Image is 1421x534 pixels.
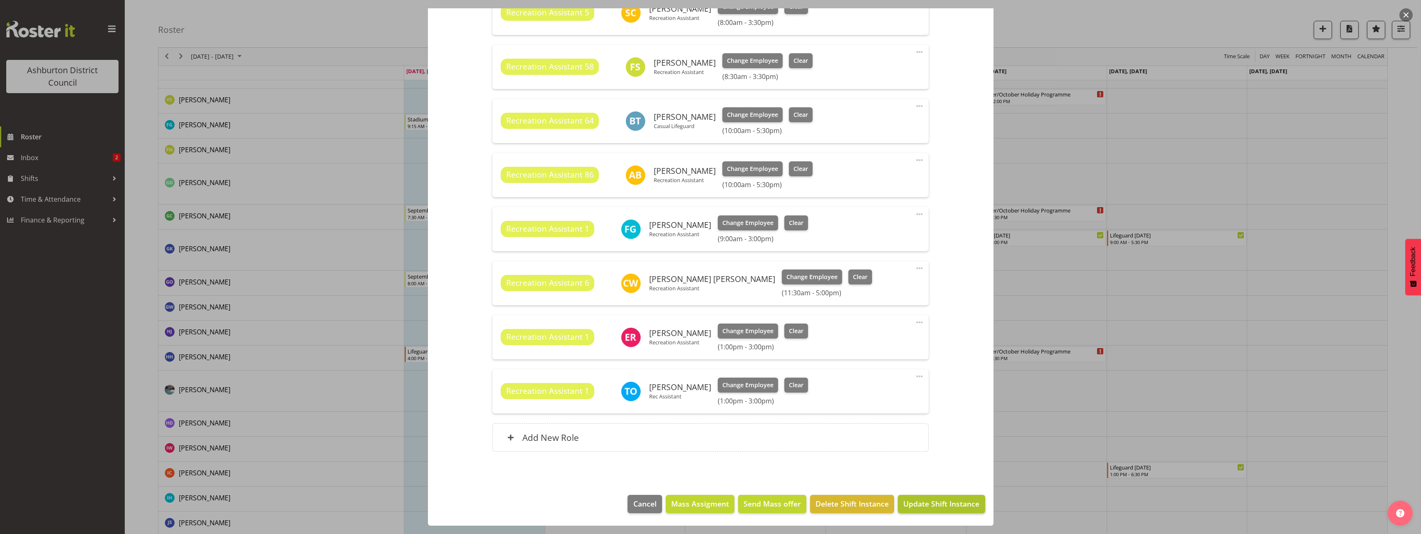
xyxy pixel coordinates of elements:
[727,56,778,65] span: Change Employee
[793,164,808,173] span: Clear
[784,378,808,393] button: Clear
[718,324,778,339] button: Change Employee
[789,161,813,176] button: Clear
[506,7,589,19] span: Recreation Assistant 5
[898,495,985,513] button: Update Shift Instance
[666,495,734,513] button: Mass Assigment
[722,107,783,122] button: Change Employee
[782,269,842,284] button: Change Employee
[649,285,775,292] p: Recreation Assistant
[793,110,808,119] span: Clear
[789,218,803,227] span: Clear
[654,58,716,67] h6: [PERSON_NAME]
[506,277,589,289] span: Recreation Assistant 6
[621,327,641,347] img: ela-reyes11904.jpg
[621,3,641,23] img: stella-clyne8785.jpg
[784,324,808,339] button: Clear
[718,397,808,405] h6: (1:00pm - 3:00pm)
[722,180,812,189] h6: (10:00am - 5:30pm)
[625,57,645,77] img: fahima-safi11947.jpg
[1409,247,1417,276] span: Feedback
[789,107,813,122] button: Clear
[1396,509,1404,517] img: help-xxl-2.png
[649,231,711,237] p: Recreation Assistant
[722,218,774,227] span: Change Employee
[654,177,716,183] p: Recreation Assistant
[816,498,889,509] span: Delete Shift Instance
[506,115,594,127] span: Recreation Assistant 64
[718,215,778,230] button: Change Employee
[506,61,594,73] span: Recreation Assistant 58
[722,72,812,81] h6: (8:30am - 3:30pm)
[654,123,716,129] p: Casual Lifeguard
[506,385,589,397] span: Recreation Assistant 1
[722,53,783,68] button: Change Employee
[671,498,729,509] span: Mass Assigment
[654,69,716,75] p: Recreation Assistant
[786,272,838,282] span: Change Employee
[722,381,774,390] span: Change Employee
[718,378,778,393] button: Change Employee
[722,326,774,336] span: Change Employee
[727,164,778,173] span: Change Employee
[744,498,801,509] span: Send Mass offer
[718,343,808,351] h6: (1:00pm - 3:00pm)
[621,273,641,293] img: charlotte-wilson10306.jpg
[522,432,579,443] h6: Add New Role
[649,329,711,338] h6: [PERSON_NAME]
[738,495,806,513] button: Send Mass offer
[782,289,872,297] h6: (11:30am - 5:00pm)
[718,18,808,27] h6: (8:00am - 3:30pm)
[718,235,808,243] h6: (9:00am - 3:00pm)
[625,165,645,185] img: alex-bateman10530.jpg
[628,495,662,513] button: Cancel
[621,219,641,239] img: felix-glasner11946.jpg
[789,53,813,68] button: Clear
[649,15,711,21] p: Recreation Assistant
[625,111,645,131] img: bailey-tait444.jpg
[848,269,872,284] button: Clear
[784,215,808,230] button: Clear
[853,272,867,282] span: Clear
[506,331,589,343] span: Recreation Assistant 1
[903,498,979,509] span: Update Shift Instance
[506,223,589,235] span: Recreation Assistant 1
[506,169,594,181] span: Recreation Assistant 86
[621,381,641,401] img: tracy-owens11962.jpg
[649,4,711,13] h6: [PERSON_NAME]
[789,381,803,390] span: Clear
[727,110,778,119] span: Change Employee
[654,112,716,121] h6: [PERSON_NAME]
[810,495,894,513] button: Delete Shift Instance
[789,326,803,336] span: Clear
[649,393,711,400] p: Rec Assistant
[649,383,711,392] h6: [PERSON_NAME]
[633,498,657,509] span: Cancel
[654,166,716,176] h6: [PERSON_NAME]
[722,161,783,176] button: Change Employee
[649,339,711,346] p: Recreation Assistant
[1405,239,1421,295] button: Feedback - Show survey
[649,274,775,284] h6: [PERSON_NAME] [PERSON_NAME]
[793,56,808,65] span: Clear
[722,126,812,135] h6: (10:00am - 5:30pm)
[649,220,711,230] h6: [PERSON_NAME]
